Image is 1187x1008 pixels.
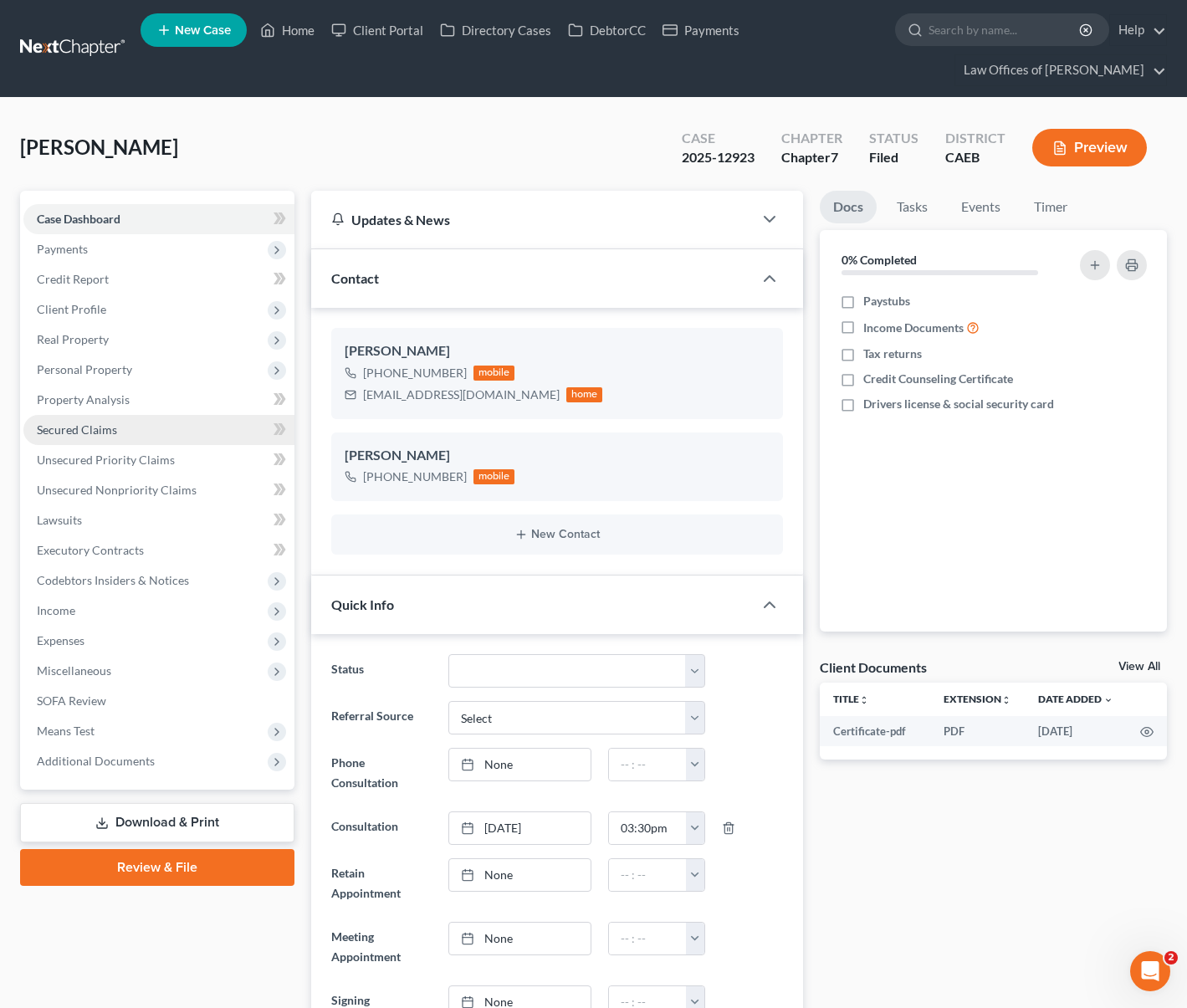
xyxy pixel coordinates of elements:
[566,387,603,402] div: home
[37,663,111,678] span: Miscellaneous
[654,15,748,45] a: Payments
[345,528,770,541] button: New Contact
[473,469,515,484] div: mobile
[944,693,1011,705] a: Extensionunfold_more
[331,211,734,228] div: Updates & News
[252,15,323,45] a: Home
[37,573,189,587] span: Codebtors Insiders & Notices
[323,858,440,908] label: Retain Appointment
[820,716,930,746] td: Certificate-pdf
[23,415,294,445] a: Secured Claims
[863,396,1054,412] span: Drivers license & social security card
[869,129,918,148] div: Status
[929,14,1082,45] input: Search by name...
[1038,693,1113,705] a: Date Added expand_more
[363,468,467,485] div: [PHONE_NUMBER]
[323,748,440,798] label: Phone Consultation
[20,849,294,886] a: Review & File
[331,270,379,286] span: Contact
[1001,695,1011,705] i: unfold_more
[37,362,132,376] span: Personal Property
[23,264,294,294] a: Credit Report
[20,135,178,159] span: [PERSON_NAME]
[955,55,1166,85] a: Law Offices of [PERSON_NAME]
[37,392,130,407] span: Property Analysis
[23,505,294,535] a: Lawsuits
[37,212,120,226] span: Case Dashboard
[37,302,106,316] span: Client Profile
[930,716,1025,746] td: PDF
[323,654,440,688] label: Status
[781,148,842,167] div: Chapter
[449,812,591,844] a: [DATE]
[945,148,1005,167] div: CAEB
[1021,191,1081,223] a: Timer
[432,15,560,45] a: Directory Cases
[863,293,910,310] span: Paystubs
[175,24,231,37] span: New Case
[323,922,440,972] label: Meeting Appointment
[37,332,109,346] span: Real Property
[560,15,654,45] a: DebtorCC
[23,475,294,505] a: Unsecured Nonpriority Claims
[1032,129,1147,166] button: Preview
[883,191,941,223] a: Tasks
[1118,661,1160,673] a: View All
[37,633,84,647] span: Expenses
[820,191,877,223] a: Docs
[820,658,927,676] div: Client Documents
[37,543,144,557] span: Executory Contracts
[1110,15,1166,45] a: Help
[23,385,294,415] a: Property Analysis
[833,693,869,705] a: Titleunfold_more
[863,345,922,362] span: Tax returns
[323,15,432,45] a: Client Portal
[37,513,82,527] span: Lawsuits
[37,754,155,768] span: Additional Documents
[869,148,918,167] div: Filed
[831,149,838,165] span: 7
[863,371,1013,387] span: Credit Counseling Certificate
[37,724,95,738] span: Means Test
[37,483,197,497] span: Unsecured Nonpriority Claims
[23,535,294,565] a: Executory Contracts
[1164,951,1178,965] span: 2
[449,859,591,891] a: None
[363,365,467,381] div: [PHONE_NUMBER]
[1103,695,1113,705] i: expand_more
[609,923,687,954] input: -- : --
[20,803,294,842] a: Download & Print
[863,320,964,336] span: Income Documents
[323,811,440,845] label: Consultation
[609,812,687,844] input: -- : --
[609,859,687,891] input: -- : --
[609,749,687,780] input: -- : --
[842,253,917,267] strong: 0% Completed
[945,129,1005,148] div: District
[331,596,394,612] span: Quick Info
[1130,951,1170,991] iframe: Intercom live chat
[23,204,294,234] a: Case Dashboard
[345,341,770,361] div: [PERSON_NAME]
[37,242,88,256] span: Payments
[37,453,175,467] span: Unsecured Priority Claims
[948,191,1014,223] a: Events
[37,422,117,437] span: Secured Claims
[363,386,560,403] div: [EMAIL_ADDRESS][DOMAIN_NAME]
[23,686,294,716] a: SOFA Review
[37,603,75,617] span: Income
[1025,716,1127,746] td: [DATE]
[449,749,591,780] a: None
[37,693,106,708] span: SOFA Review
[682,148,755,167] div: 2025-12923
[449,923,591,954] a: None
[23,445,294,475] a: Unsecured Priority Claims
[323,701,440,734] label: Referral Source
[682,129,755,148] div: Case
[781,129,842,148] div: Chapter
[859,695,869,705] i: unfold_more
[37,272,109,286] span: Credit Report
[473,366,515,381] div: mobile
[345,446,770,466] div: [PERSON_NAME]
